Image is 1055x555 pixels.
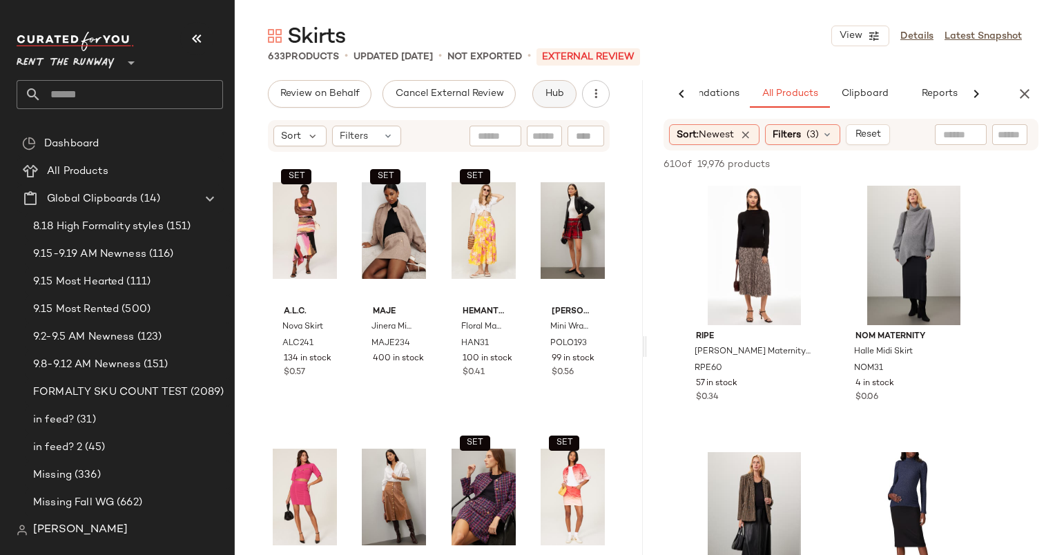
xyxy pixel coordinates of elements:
[17,32,134,51] img: cfy_white_logo.C9jOOHJF.svg
[677,128,734,142] span: Sort:
[541,161,605,300] img: POLO193.jpg
[550,338,587,350] span: POLO193
[33,329,135,345] span: 9.2-9.5 AM Newness
[762,88,818,99] span: All Products
[447,50,522,64] p: Not Exported
[137,191,160,207] span: (14)
[282,338,313,350] span: ALC241
[17,525,28,536] img: svg%3e
[527,48,531,65] span: •
[44,136,99,152] span: Dashboard
[452,161,516,300] img: HAN31.jpg
[370,169,400,184] button: SET
[47,164,108,179] span: All Products
[685,186,824,325] img: RPE60.jpg
[945,29,1022,43] a: Latest Snapshot
[282,321,323,333] span: Nova Skirt
[33,440,82,456] span: in feed? 2
[839,30,862,41] span: View
[354,50,433,64] p: updated [DATE]
[33,357,141,373] span: 9.8-9.12 AM Newness
[124,274,151,290] span: (111)
[854,129,880,140] span: Reset
[371,338,410,350] span: MAJE234
[281,169,311,184] button: SET
[188,384,224,400] span: (2089)
[135,329,162,345] span: (123)
[552,367,574,379] span: $0.56
[268,80,371,108] button: Review on Behalf
[552,353,594,365] span: 99 in stock
[119,302,151,318] span: (500)
[33,412,74,428] span: in feed?
[840,88,888,99] span: Clipboard
[394,88,503,99] span: Cancel External Review
[806,128,819,142] span: (3)
[697,157,770,172] span: 19,976 products
[371,321,414,333] span: Jinera Mini Skirt
[532,80,577,108] button: Hub
[268,50,339,64] div: Products
[466,172,483,182] span: SET
[536,48,640,66] p: External REVIEW
[284,353,331,365] span: 134 in stock
[373,353,424,365] span: 400 in stock
[844,186,983,325] img: NOM31.jpg
[460,436,490,451] button: SET
[695,346,811,358] span: [PERSON_NAME] Maternity Skirt
[17,47,115,72] span: Rent the Runway
[340,129,368,144] span: Filters
[460,169,490,184] button: SET
[855,378,894,390] span: 4 in stock
[33,467,72,483] span: Missing
[854,362,883,375] span: NOM31
[345,48,348,65] span: •
[114,495,142,511] span: (662)
[74,412,96,428] span: (31)
[383,80,515,108] button: Cancel External Review
[284,306,326,318] span: A.L.C.
[33,384,188,400] span: FORMALTY SKU COUNT TEST
[699,130,734,140] span: Newest
[855,331,972,343] span: NOM Maternity
[268,52,285,62] span: 633
[854,346,913,358] span: Halle Midi Skirt
[900,29,933,43] a: Details
[268,29,282,43] img: svg%3e
[549,436,579,451] button: SET
[855,391,878,404] span: $0.06
[463,367,485,379] span: $0.41
[284,367,305,379] span: $0.57
[33,219,164,235] span: 8.18 High Formality styles
[146,246,174,262] span: (116)
[362,161,426,300] img: MAJE234.jpg
[466,438,483,448] span: SET
[281,129,301,144] span: Sort
[33,495,114,511] span: Missing Fall WG
[696,391,719,404] span: $0.34
[33,274,124,290] span: 9.15 Most Hearted
[664,157,692,172] span: 610 of
[555,438,572,448] span: SET
[773,128,801,142] span: Filters
[695,362,722,375] span: RPE60
[33,522,128,538] span: [PERSON_NAME]
[280,88,360,99] span: Review on Behalf
[461,338,489,350] span: HAN31
[373,306,415,318] span: Maje
[47,191,137,207] span: Global Clipboards
[141,357,168,373] span: (151)
[831,26,889,46] button: View
[72,467,101,483] span: (336)
[463,353,512,365] span: 100 in stock
[287,23,345,51] span: Skirts
[164,219,191,235] span: (151)
[696,331,813,343] span: ripe
[438,48,442,65] span: •
[552,306,594,318] span: [PERSON_NAME] [PERSON_NAME]
[696,378,737,390] span: 57 in stock
[33,246,146,262] span: 9.15-9.19 AM Newness
[920,88,957,99] span: Reports
[287,172,304,182] span: SET
[461,321,503,333] span: Floral Maxi Skirt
